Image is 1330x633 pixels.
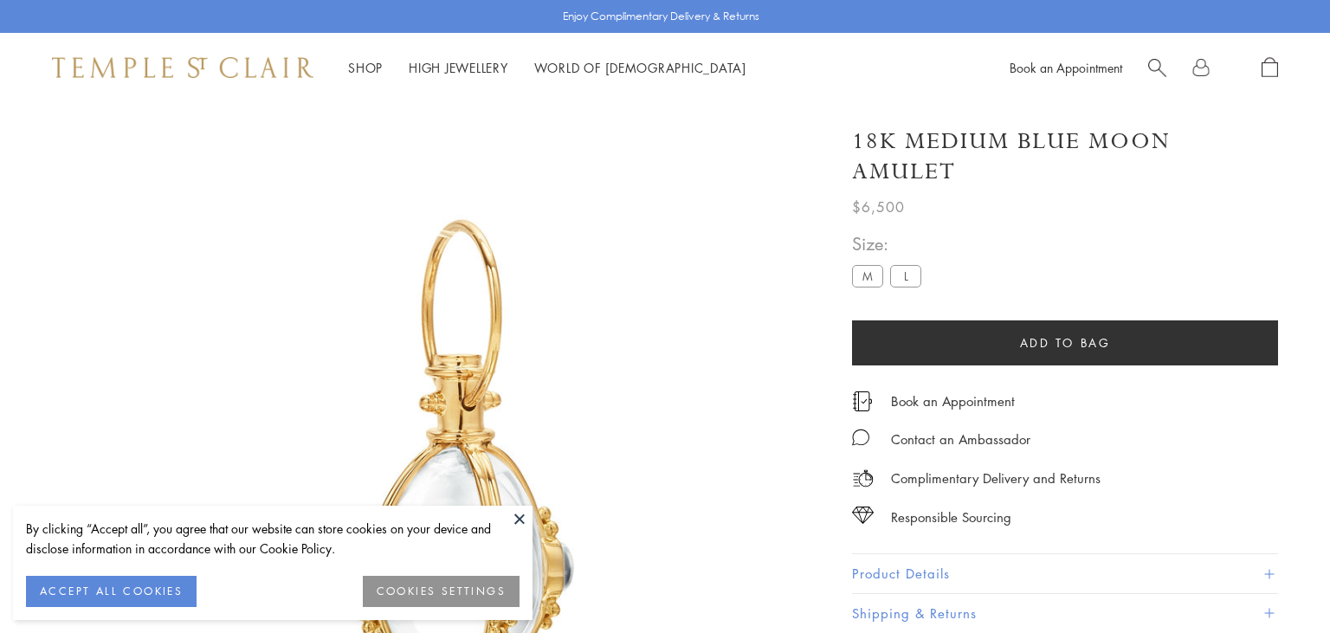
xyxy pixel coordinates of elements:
button: Product Details [852,554,1278,593]
label: L [890,265,921,287]
a: Open Shopping Bag [1262,57,1278,79]
div: Responsible Sourcing [891,507,1011,528]
img: icon_delivery.svg [852,468,874,489]
p: Complimentary Delivery and Returns [891,468,1101,489]
img: MessageIcon-01_2.svg [852,429,869,446]
button: ACCEPT ALL COOKIES [26,576,197,607]
div: By clicking “Accept all”, you agree that our website can store cookies on your device and disclos... [26,519,520,559]
p: Enjoy Complimentary Delivery & Returns [563,8,759,25]
button: Shipping & Returns [852,594,1278,633]
h1: 18K Medium Blue Moon Amulet [852,126,1278,187]
label: M [852,265,883,287]
a: Search [1148,57,1166,79]
a: High JewelleryHigh Jewellery [409,59,508,76]
a: Book an Appointment [1010,59,1122,76]
span: Size: [852,229,928,258]
button: Add to bag [852,320,1278,365]
img: Temple St. Clair [52,57,313,78]
a: World of [DEMOGRAPHIC_DATA]World of [DEMOGRAPHIC_DATA] [534,59,746,76]
img: icon_sourcing.svg [852,507,874,524]
a: ShopShop [348,59,383,76]
span: $6,500 [852,196,905,218]
span: Add to bag [1020,333,1111,352]
nav: Main navigation [348,57,746,79]
img: icon_appointment.svg [852,391,873,411]
a: Book an Appointment [891,391,1015,410]
button: COOKIES SETTINGS [363,576,520,607]
div: Contact an Ambassador [891,429,1030,450]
